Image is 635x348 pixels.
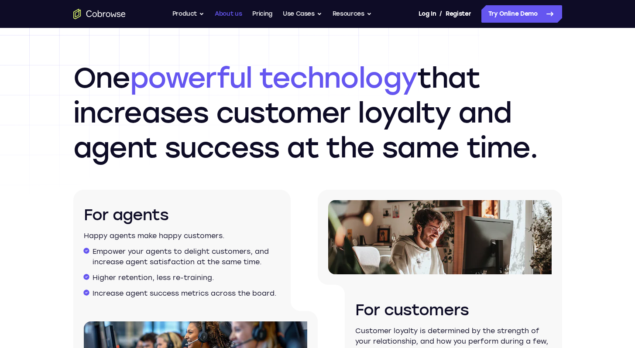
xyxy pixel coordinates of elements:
p: Happy agents make happy customers. [84,231,280,241]
a: About us [215,5,242,23]
button: Product [172,5,205,23]
li: Empower your agents to delight customers, and increase agent satisfaction at the same time. [93,246,280,267]
button: Use Cases [283,5,322,23]
a: Go to the home page [73,9,126,19]
li: Higher retention, less re-training. [93,273,280,283]
img: A person working on a computer [328,200,552,274]
button: Resources [333,5,372,23]
a: Register [446,5,471,23]
li: Increase agent success metrics across the board. [93,288,280,299]
h2: One that increases customer loyalty and agent success at the same time. [73,61,562,165]
h3: For agents [84,205,280,225]
h3: For customers [355,300,552,321]
span: / [439,9,442,19]
span: powerful technology [130,61,418,95]
a: Pricing [252,5,272,23]
a: Log In [419,5,436,23]
a: Try Online Demo [481,5,562,23]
